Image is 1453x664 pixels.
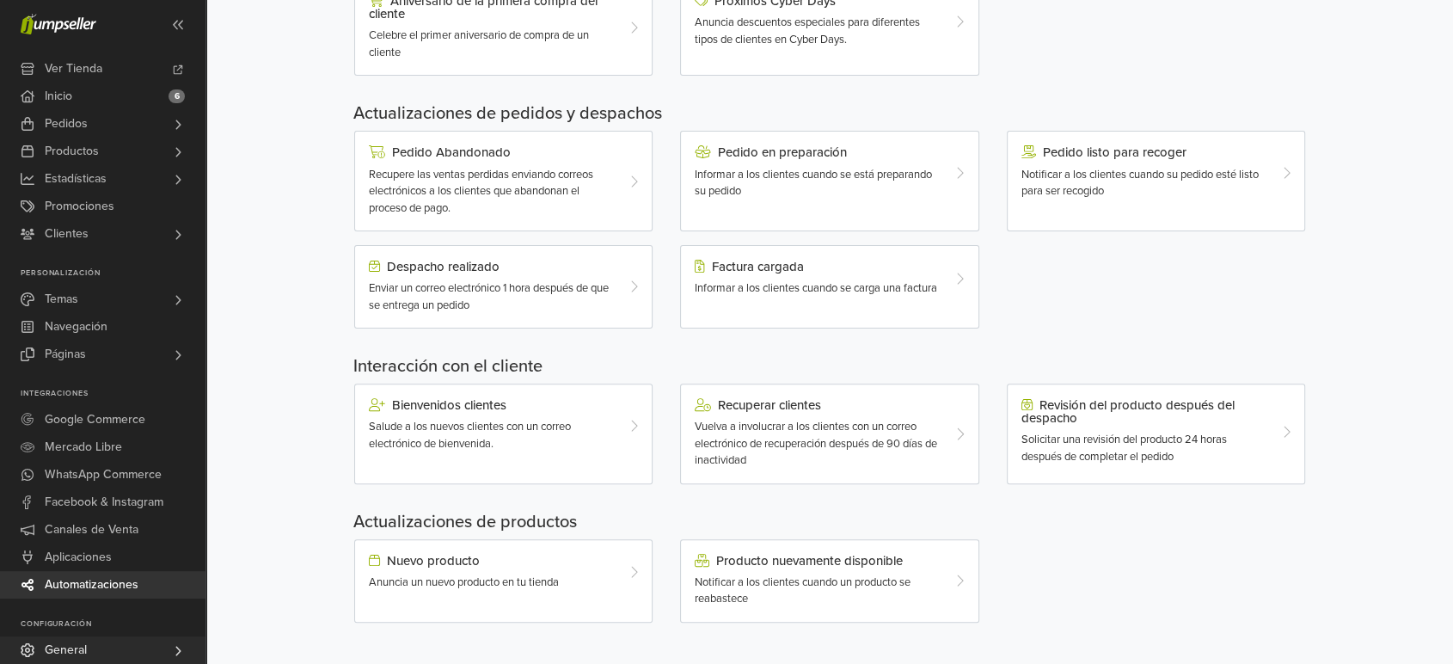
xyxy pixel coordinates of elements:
div: Factura cargada [695,260,940,274]
div: Revisión del producto después del despacho [1021,398,1266,425]
span: Enviar un correo electrónico 1 hora después de que se entrega un pedido [369,281,609,312]
span: Notificar a los clientes cuando su pedido esté listo para ser recogido [1021,168,1259,199]
span: Facebook & Instagram [45,489,163,516]
span: Productos [45,138,99,165]
span: WhatsApp Commerce [45,461,162,489]
span: Promociones [45,193,114,220]
span: Notificar a los clientes cuando un producto se reabastece [695,575,910,606]
span: Recupere las ventas perdidas enviando correos electrónicos a los clientes que abandonan el proces... [369,168,593,215]
h5: Actualizaciones de productos [353,512,1306,532]
div: Producto nuevamente disponible [695,554,940,568]
span: Informar a los clientes cuando se está preparando su pedido [695,168,932,199]
div: Nuevo producto [369,554,614,568]
span: Celebre el primer aniversario de compra de un cliente [369,28,589,59]
span: Canales de Venta [45,516,138,544]
span: Vuelva a involucrar a los clientes con un correo electrónico de recuperación después de 90 días d... [695,420,937,467]
span: Temas [45,286,78,313]
span: Aplicaciones [45,544,112,571]
span: Solicitar una revisión del producto 24 horas después de completar el pedido [1021,433,1227,464]
span: Navegación [45,313,107,341]
div: Bienvenidos clientes [369,398,614,412]
span: Ver Tienda [45,55,102,83]
div: Pedido listo para recoger [1021,145,1266,159]
span: Páginas [45,341,86,368]
span: Inicio [45,83,72,110]
div: Despacho realizado [369,260,614,274]
div: Pedido en preparación [695,145,940,159]
span: Salude a los nuevos clientes con un correo electrónico de bienvenida. [369,420,571,451]
span: Google Commerce [45,406,145,433]
h5: Interacción con el cliente [353,356,1306,377]
span: Mercado Libre [45,433,122,461]
span: Pedidos [45,110,88,138]
h5: Actualizaciones de pedidos y despachos [353,103,1306,124]
span: Estadísticas [45,165,107,193]
span: General [45,636,87,664]
span: Automatizaciones [45,571,138,599]
span: Informar a los clientes cuando se carga una factura [695,281,937,295]
div: Recuperar clientes [695,398,940,412]
p: Configuración [21,619,205,630]
span: Clientes [45,220,89,248]
span: Anuncia descuentos especiales para diferentes tipos de clientes en Cyber Days. [695,15,920,46]
p: Personalización [21,268,205,279]
p: Integraciones [21,389,205,399]
span: 6 [169,89,185,103]
div: Pedido Abandonado [369,145,614,159]
span: Anuncia un nuevo producto en tu tienda [369,575,559,589]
